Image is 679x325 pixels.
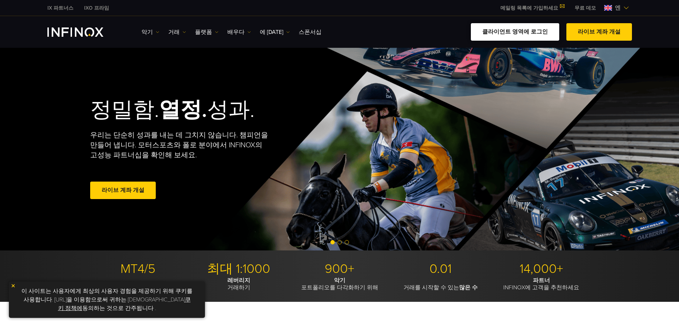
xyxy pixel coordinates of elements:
[168,29,180,36] font: 거래
[90,182,156,199] a: 라이브 계좌 개설
[79,4,114,12] a: 인피녹스
[82,305,156,312] font: 동의하는 것으로 간주됩니다 .
[47,5,73,11] font: IX 파트너스
[301,284,378,291] font: 포트폴리오를 다각화하기 위해
[325,261,354,276] font: 900+
[330,240,335,244] span: 슬라이드 1로 이동
[299,28,322,36] a: 스폰서십
[260,29,283,36] font: 에 [DATE]
[42,4,79,12] a: 인피녹스
[338,240,342,244] span: 슬라이드 2로 이동
[195,28,218,36] a: 플랫폼
[299,29,322,36] font: 스폰서십
[575,5,596,11] font: 무료 데모
[195,29,212,36] font: 플랫폼
[168,28,186,36] a: 거래
[159,97,207,123] font: 열정.
[345,240,349,244] span: 슬라이드 3으로 이동
[459,284,478,291] font: 많은 수
[90,97,159,123] font: 정밀함.
[533,277,550,284] font: 파트너
[260,28,290,36] a: 에 [DATE]
[482,28,548,35] font: 클라이언트 영역에 로그인
[227,28,251,36] a: 배우다
[569,4,601,12] a: 인피녹스 메뉴
[471,23,559,41] a: 클라이언트 영역에 로그인
[520,261,563,276] font: 14,000+
[84,5,109,11] font: IXO 프라임
[403,284,459,291] font: 거래를 시작할 수 있는
[615,4,621,11] font: 엔
[142,29,153,36] font: 악기
[500,5,558,11] font: 메일링 목록에 가입하세요
[227,277,250,284] font: 레버리지
[90,131,268,159] font: 우리는 단순히 성과를 내는 데 그치지 않습니다. 챔피언을 만들어 냅니다. 모터스포츠와 폴로 분야에서 INFINOX의 고성능 파트너십을 확인해 보세요.
[21,288,192,303] font: 이 사이트는 사용자에게 최상의 사용자 경험을 제공하기 위해 쿠키를 사용합니다. [URL]을 이용함으로써 귀하는 [DEMOGRAPHIC_DATA]
[566,23,632,41] a: 라이브 계좌 개설
[120,261,155,276] font: MT4/5
[207,261,270,276] font: 최대 1:1000
[47,27,120,37] a: INFINOX 로고
[578,28,621,35] font: 라이브 계좌 개설
[503,284,579,291] font: INFINOX에 고객을 추천하세요
[227,29,245,36] font: 배우다
[429,261,452,276] font: 0.01
[102,187,144,194] font: 라이브 계좌 개설
[227,284,250,291] font: 거래하기
[495,5,569,11] a: 메일링 목록에 가입하세요
[142,28,159,36] a: 악기
[207,97,254,123] font: 성과.
[334,277,345,284] font: 악기
[11,283,16,288] img: 노란색 닫기 아이콘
